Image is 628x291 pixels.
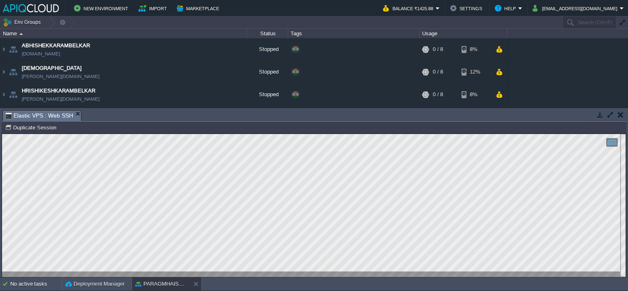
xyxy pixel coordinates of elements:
button: Deployment Manager [65,280,125,288]
img: AMDAwAAAACH5BAEAAAAALAAAAAABAAEAAAICRAEAOw== [0,83,7,106]
div: Running [247,106,288,128]
button: [EMAIL_ADDRESS][DOMAIN_NAME] [533,3,620,13]
div: Name [1,29,247,38]
div: Status [247,29,288,38]
img: AMDAwAAAACH5BAEAAAAALAAAAAABAAEAAAICRAEAOw== [7,61,19,83]
button: New Environment [74,3,131,13]
img: AMDAwAAAACH5BAEAAAAALAAAAAABAAEAAAICRAEAOw== [0,38,7,60]
span: Elastic VPS : Web SSH [5,111,73,121]
img: AMDAwAAAACH5BAEAAAAALAAAAAABAAEAAAICRAEAOw== [19,33,23,35]
div: Stopped [247,38,288,60]
button: Import [139,3,169,13]
div: 8% [462,38,488,60]
img: AMDAwAAAACH5BAEAAAAALAAAAAABAAEAAAICRAEAOw== [7,106,19,128]
button: Env Groups [3,16,44,28]
img: AMDAwAAAACH5BAEAAAAALAAAAAABAAEAAAICRAEAOw== [0,61,7,83]
button: Settings [450,3,485,13]
a: [DOMAIN_NAME] [22,50,60,58]
img: AMDAwAAAACH5BAEAAAAALAAAAAABAAEAAAICRAEAOw== [7,83,19,106]
img: APIQCloud [3,4,59,12]
a: [PERSON_NAME][DOMAIN_NAME] [22,72,99,81]
a: [PERSON_NAME][DOMAIN_NAME] [22,95,99,103]
button: PARAGMHAISKAR [135,280,187,288]
div: Stopped [247,61,288,83]
div: 12% [462,61,488,83]
div: No active tasks [10,277,62,291]
div: Usage [420,29,507,38]
a: ABHISHEKKARAMBELKAR [22,42,90,50]
a: [DEMOGRAPHIC_DATA] [22,64,82,72]
button: Duplicate Session [5,124,59,131]
button: Marketplace [177,3,222,13]
div: Stopped [247,83,288,106]
div: 1 / 8 [433,106,443,128]
div: 0 / 8 [433,61,443,83]
button: Help [495,3,518,13]
div: 0 / 8 [433,83,443,106]
a: HRISHIKESHKARAMBELKAR [22,87,95,95]
img: AMDAwAAAACH5BAEAAAAALAAAAAABAAEAAAICRAEAOw== [0,106,7,128]
img: AMDAwAAAACH5BAEAAAAALAAAAAABAAEAAAICRAEAOw== [7,38,19,60]
div: Tags [289,29,419,38]
div: 0 / 8 [433,38,443,60]
button: Balance ₹1425.88 [383,3,436,13]
div: 8% [462,83,488,106]
div: 6% [462,106,488,128]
